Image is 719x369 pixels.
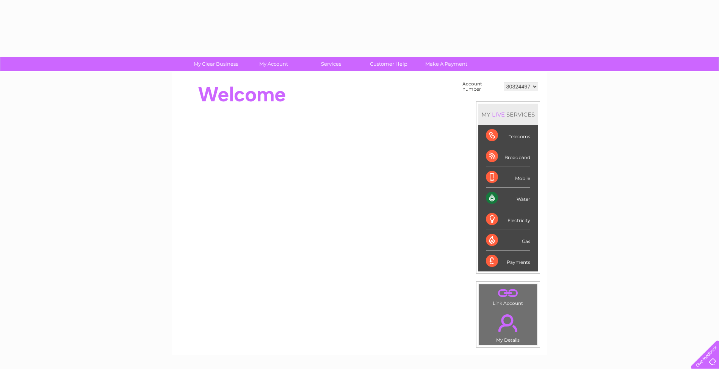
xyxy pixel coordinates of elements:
td: My Details [479,308,537,345]
a: Customer Help [357,57,420,71]
div: LIVE [490,111,506,118]
div: Payments [486,251,530,271]
a: My Clear Business [185,57,247,71]
a: Make A Payment [415,57,478,71]
a: My Account [242,57,305,71]
div: Electricity [486,209,530,230]
a: . [481,286,535,300]
div: MY SERVICES [478,104,538,125]
div: Gas [486,230,530,251]
div: Broadband [486,146,530,167]
a: . [481,310,535,336]
a: Services [300,57,362,71]
div: Water [486,188,530,209]
div: Telecoms [486,125,530,146]
td: Link Account [479,284,537,308]
td: Account number [461,79,502,94]
div: Mobile [486,167,530,188]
